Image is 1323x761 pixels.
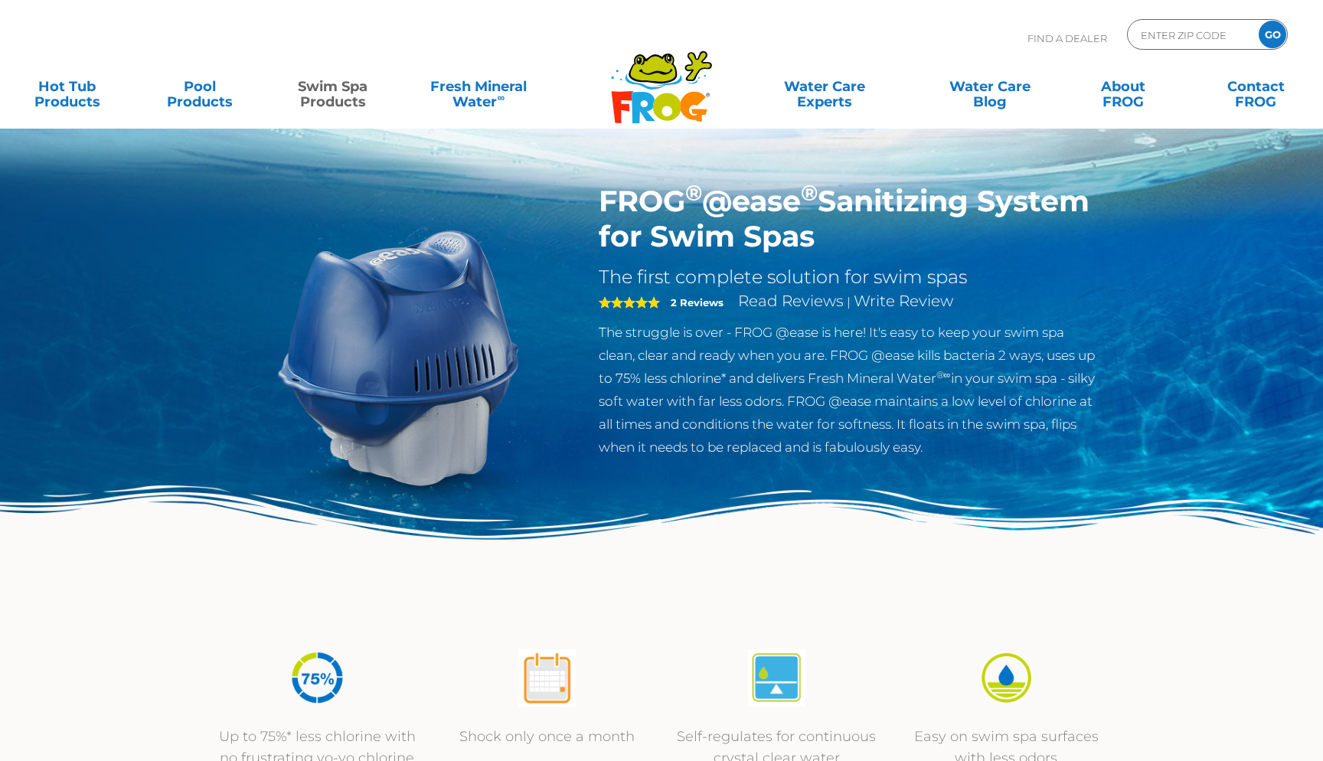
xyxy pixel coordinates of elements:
[978,649,1035,707] img: icon-atease-easy-on
[414,71,544,102] a: Fresh MineralWater∞
[748,649,805,707] img: atease-icon-self-regulates
[599,266,1099,289] h2: The first complete solution for swim spas
[1259,21,1286,48] input: GO
[599,321,1099,459] p: The struggle is over - FROG @ease is here! It's easy to keep your swim spa clean, clear and ready...
[738,292,844,310] a: Read Reviews
[599,184,1099,254] h1: FROG @ease Sanitizing System for Swim Spas
[289,649,346,707] img: icon-atease-75percent-less
[741,71,909,102] a: Water CareExperts
[854,292,953,310] a: Write Review
[149,71,252,102] a: PoolProducts
[801,179,818,206] sup: ®
[671,296,724,309] strong: 2 Reviews
[685,179,702,206] sup: ®
[847,295,851,309] span: |
[225,184,576,534] img: ss-@ease-hero.png
[518,649,576,707] img: atease-icon-shock-once
[936,369,951,380] sup: ®∞
[1071,71,1174,102] a: AboutFROG
[1204,71,1308,102] a: ContactFROG
[15,71,119,102] a: Hot TubProducts
[447,726,646,747] p: Shock only once a month
[1027,19,1107,57] p: Find A Dealer
[939,71,1042,102] a: Water CareBlog
[281,71,384,102] a: Swim SpaProducts
[599,296,660,309] span: 5
[497,91,505,103] sup: ∞
[603,31,720,124] img: Frog Products Logo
